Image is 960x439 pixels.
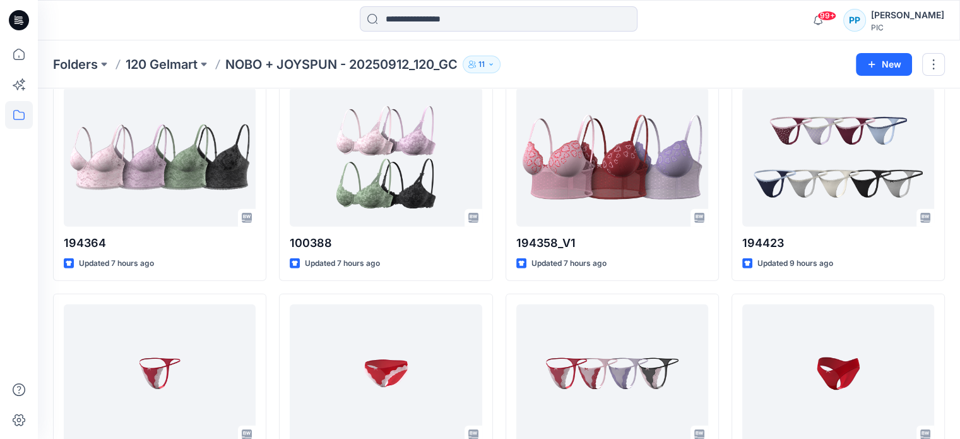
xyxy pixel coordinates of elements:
[64,234,256,252] p: 194364
[516,234,708,252] p: 194358_V1
[843,9,866,32] div: PP
[742,234,934,252] p: 194423
[516,88,708,227] a: 194358_V1
[817,11,836,21] span: 99+
[126,56,198,73] a: 120 Gelmart
[871,8,944,23] div: [PERSON_NAME]
[871,23,944,32] div: PIC
[79,257,154,270] p: Updated 7 hours ago
[478,57,485,71] p: 11
[64,88,256,227] a: 194364
[463,56,501,73] button: 11
[290,88,482,227] a: 100388
[225,56,458,73] p: NOBO + JOYSPUN - 20250912_120_GC
[757,257,833,270] p: Updated 9 hours ago
[305,257,380,270] p: Updated 7 hours ago
[742,88,934,227] a: 194423
[53,56,98,73] a: Folders
[531,257,607,270] p: Updated 7 hours ago
[290,234,482,252] p: 100388
[856,53,912,76] button: New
